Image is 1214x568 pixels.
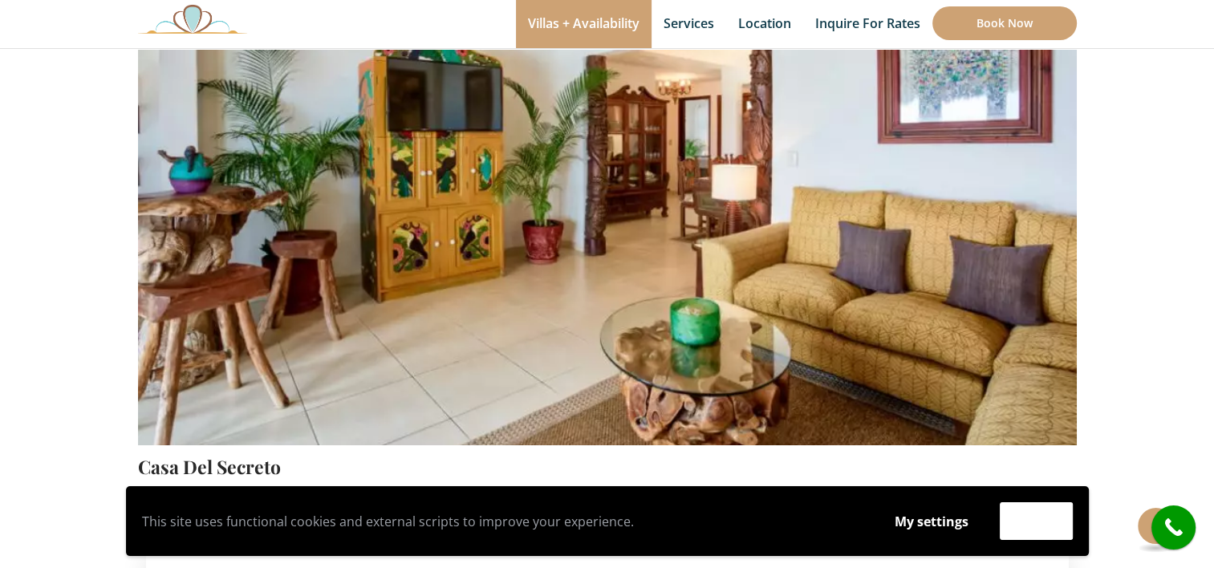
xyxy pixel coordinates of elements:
[142,509,863,534] p: This site uses functional cookies and external scripts to improve your experience.
[1000,502,1073,540] button: Accept
[879,503,984,540] button: My settings
[138,4,247,34] img: Awesome Logo
[138,454,281,479] a: Casa Del Secreto
[1155,509,1192,546] i: call
[1151,505,1196,550] a: call
[932,6,1077,40] a: Book Now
